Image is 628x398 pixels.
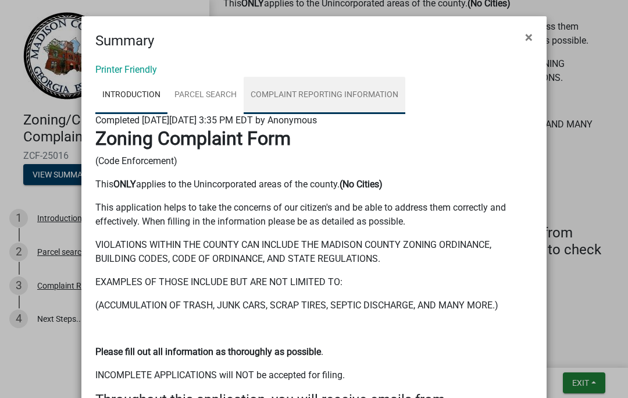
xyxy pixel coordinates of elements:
[525,29,533,45] span: ×
[95,64,157,75] a: Printer Friendly
[95,115,317,126] span: Completed [DATE][DATE] 3:35 PM EDT by Anonymous
[95,298,533,312] p: (ACCUMULATION OF TRASH, JUNK CARS, SCRAP TIRES, SEPTIC DISCHARGE, AND MANY MORE.)
[95,275,533,289] p: EXAMPLES OF THOSE INCLUDE BUT ARE NOT LIMITED TO:
[95,30,154,51] h4: Summary
[516,21,542,54] button: Close
[95,77,167,114] a: Introduction
[95,201,533,229] p: This application helps to take the concerns of our citizen's and be able to address them correctl...
[244,77,405,114] a: Complaint Reporting Information
[95,154,533,168] p: (Code Enforcement)
[113,179,136,190] strong: ONLY
[95,346,321,357] strong: Please fill out all information as thoroughly as possible
[95,177,533,191] p: This applies to the Unincorporated areas of the county.
[95,368,533,382] p: INCOMPLETE APPLICATIONS will NOT be accepted for filing.
[95,127,153,150] strong: Zoning
[95,345,533,359] p: .
[158,127,291,150] strong: Complaint Form
[95,238,533,266] p: VIOLATIONS WITHIN THE COUNTY CAN INCLUDE THE MADISON COUNTY ZONING ORDINANCE, BUILDING CODES, COD...
[340,179,383,190] strong: (No Cities)
[167,77,244,114] a: Parcel search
